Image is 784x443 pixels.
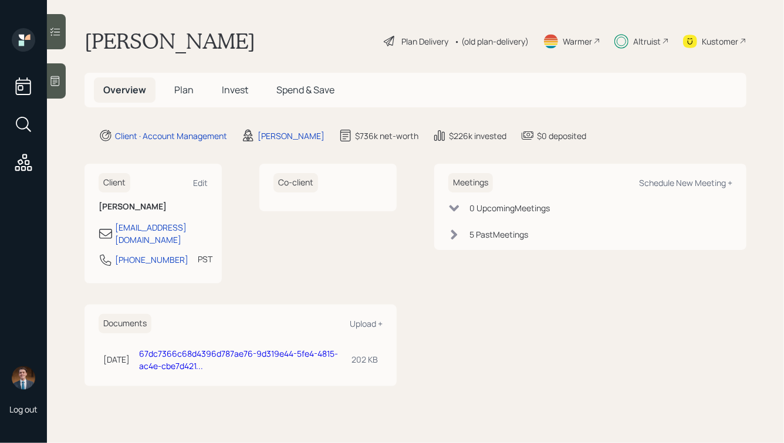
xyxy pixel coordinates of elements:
div: • (old plan-delivery) [454,35,529,48]
span: Plan [174,83,194,96]
div: [PERSON_NAME] [258,130,325,142]
div: Edit [193,177,208,188]
div: [PHONE_NUMBER] [115,253,188,266]
div: [EMAIL_ADDRESS][DOMAIN_NAME] [115,221,208,246]
div: 5 Past Meeting s [469,228,528,241]
div: 202 KB [352,353,378,366]
div: $0 deposited [537,130,586,142]
h6: Client [99,173,130,192]
h6: [PERSON_NAME] [99,202,208,212]
div: Plan Delivery [401,35,448,48]
div: Altruist [633,35,661,48]
h6: Meetings [448,173,493,192]
div: 0 Upcoming Meeting s [469,202,550,214]
div: Schedule New Meeting + [639,177,732,188]
span: Invest [222,83,248,96]
div: $226k invested [449,130,506,142]
div: Kustomer [702,35,738,48]
span: Spend & Save [276,83,334,96]
span: Overview [103,83,146,96]
div: $736k net-worth [355,130,418,142]
div: Log out [9,404,38,415]
img: hunter_neumayer.jpg [12,366,35,390]
h6: Co-client [273,173,318,192]
a: 67dc7366c68d4396d787ae76-9d319e44-5fe4-4815-ac4e-cbe7d421... [139,348,338,371]
div: Warmer [563,35,592,48]
div: Client · Account Management [115,130,227,142]
h6: Documents [99,314,151,333]
h1: [PERSON_NAME] [85,28,255,54]
div: [DATE] [103,353,130,366]
div: Upload + [350,318,383,329]
div: PST [198,253,212,265]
